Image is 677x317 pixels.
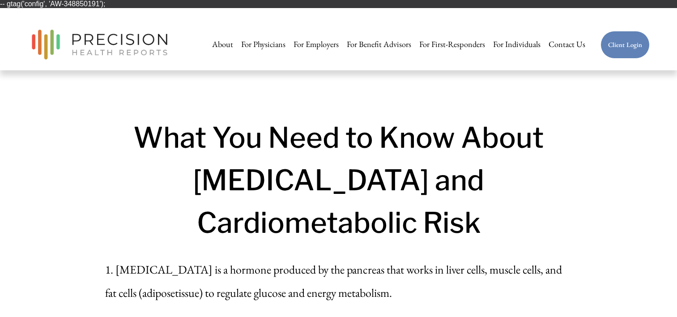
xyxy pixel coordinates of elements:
a: Client Login [600,31,650,59]
img: Precision Health Reports [27,26,172,64]
a: For First-Responders [419,36,485,54]
a: For Individuals [493,36,541,54]
a: For Physicians [241,36,285,54]
h1: What You Need to Know About [MEDICAL_DATA] and Cardiometabolic Risk [105,116,572,244]
p: 1. [MEDICAL_DATA] is a hormone produced by the pancreas that works in liver cells, muscle cells, ... [105,258,572,305]
a: About [212,36,233,54]
a: For Employers [294,36,339,54]
a: Contact Us [549,36,585,54]
a: For Benefit Advisors [347,36,411,54]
